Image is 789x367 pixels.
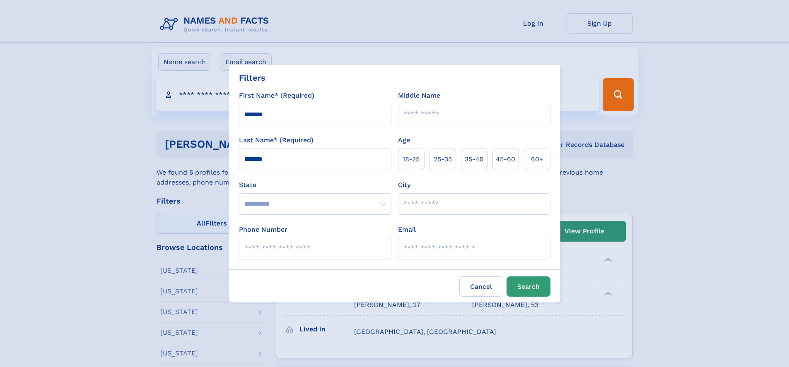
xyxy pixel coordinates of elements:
[239,72,265,84] div: Filters
[398,91,440,101] label: Middle Name
[459,276,503,297] label: Cancel
[398,180,410,190] label: City
[398,225,416,235] label: Email
[239,225,287,235] label: Phone Number
[239,135,314,145] label: Last Name* (Required)
[398,135,410,145] label: Age
[239,180,391,190] label: State
[507,276,550,297] button: Search
[403,154,420,164] span: 18‑25
[531,154,543,164] span: 60+
[465,154,483,164] span: 35‑45
[239,91,314,101] label: First Name* (Required)
[496,154,515,164] span: 45‑60
[434,154,452,164] span: 25‑35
